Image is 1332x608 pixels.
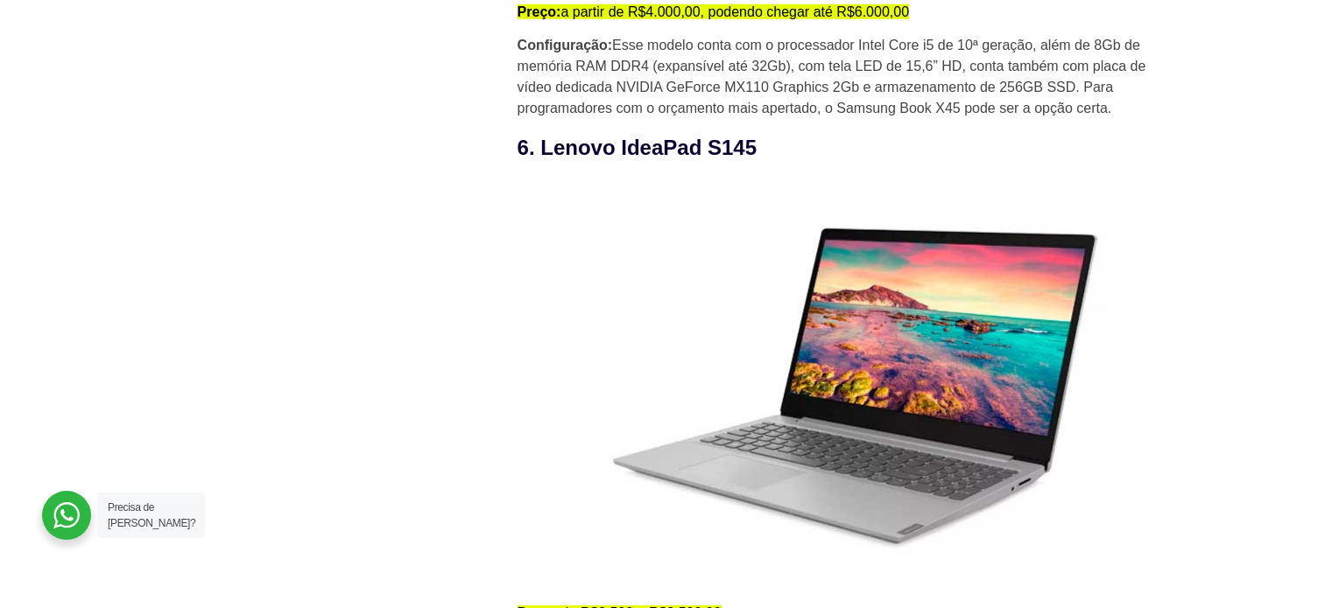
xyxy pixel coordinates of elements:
h3: 6. Lenovo IdeaPad S145 [518,132,1183,164]
strong: Preço: [518,4,561,19]
span: Precisa de [PERSON_NAME]? [108,501,195,529]
strong: Configuração: [518,38,612,52]
p: Esse modelo conta com o processador Intel Core i5 de 10ª geração, além de 8Gb de memória RAM DDR4... [518,35,1183,119]
mark: a partir de R$4.000,00, podendo chegar até R$6.000,00 [518,4,909,19]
